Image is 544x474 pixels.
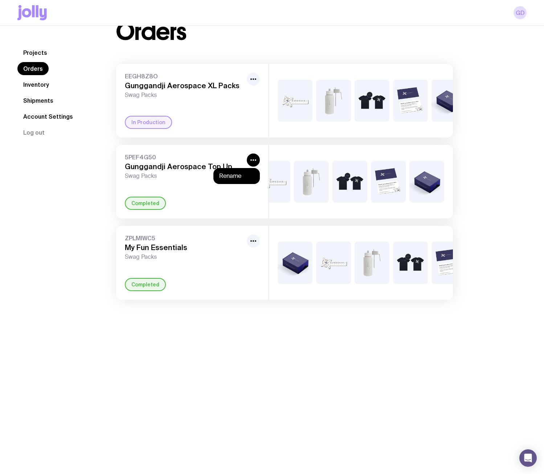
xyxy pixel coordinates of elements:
button: Log out [17,126,50,139]
a: GD [514,6,527,19]
span: 5PEF4G50 [125,154,244,161]
span: Swag Packs [125,91,244,99]
div: In Production [125,116,172,129]
div: Completed [125,197,166,210]
span: Swag Packs [125,172,244,180]
h3: Gunggandji Aerospace Top Up [125,162,244,171]
span: Swag Packs [125,253,244,261]
a: Inventory [17,78,55,91]
h3: Gunggandji Aerospace XL Packs [125,81,244,90]
h1: Orders [116,20,186,44]
div: Open Intercom Messenger [519,449,537,467]
a: Orders [17,62,49,75]
a: Projects [17,46,53,59]
a: Shipments [17,94,59,107]
span: EEGH8Z8O [125,73,244,80]
button: Rename [219,172,254,180]
span: ZPLMIWC5 [125,234,244,242]
h3: My Fun Essentials [125,243,244,252]
div: Completed [125,278,166,291]
a: Account Settings [17,110,79,123]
